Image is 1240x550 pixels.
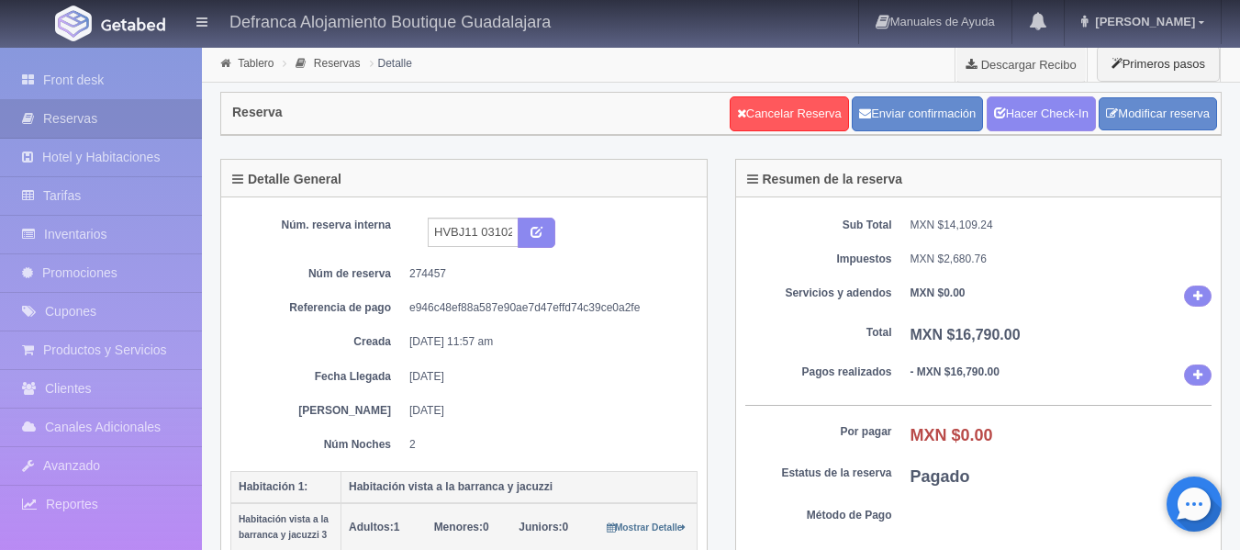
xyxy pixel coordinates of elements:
h4: Reserva [232,106,283,119]
strong: Juniors: [519,521,562,533]
span: [PERSON_NAME] [1090,15,1195,28]
dt: Núm de reserva [244,266,391,282]
b: - MXN $16,790.00 [910,365,1000,378]
dt: Método de Pago [745,508,892,523]
dt: Núm Noches [244,437,391,453]
span: 0 [434,521,489,533]
dt: Sub Total [745,218,892,233]
button: Primeros pasos [1097,46,1220,82]
span: 1 [349,521,399,533]
img: Getabed [101,17,165,31]
small: Habitación vista a la barranca y jacuzzi 3 [239,514,329,540]
strong: Adultos: [349,521,394,533]
a: Modificar reserva [1099,97,1217,131]
dt: Total [745,325,892,341]
dd: 274457 [409,266,684,282]
a: Tablero [238,57,274,70]
dt: Pagos realizados [745,365,892,380]
dd: [DATE] [409,369,684,385]
dt: Por pagar [745,424,892,440]
b: MXN $0.00 [910,286,966,299]
b: MXN $16,790.00 [910,327,1021,342]
a: Hacer Check-In [987,96,1096,131]
dd: 2 [409,437,684,453]
dt: Núm. reserva interna [244,218,391,233]
dt: [PERSON_NAME] [244,403,391,419]
b: Habitación 1: [239,480,307,493]
dt: Fecha Llegada [244,369,391,385]
dt: Impuestos [745,252,892,267]
a: Mostrar Detalle [607,521,687,533]
dd: [DATE] [409,403,684,419]
dd: [DATE] 11:57 am [409,334,684,350]
span: 0 [519,521,568,533]
dt: Creada [244,334,391,350]
dt: Referencia de pago [244,300,391,316]
dd: e946c48ef88a587e90ae7d47effd74c39ce0a2fe [409,300,684,316]
strong: Menores: [434,521,483,533]
dt: Estatus de la reserva [745,466,892,481]
h4: Resumen de la reserva [747,173,903,186]
img: Getabed [55,6,92,41]
button: Enviar confirmación [852,96,983,131]
h4: Detalle General [232,173,341,186]
a: Reservas [314,57,361,70]
h4: Defranca Alojamiento Boutique Guadalajara [229,9,551,32]
b: MXN $0.00 [910,426,993,444]
li: Detalle [365,54,417,72]
th: Habitación vista a la barranca y jacuzzi [341,471,698,503]
b: Pagado [910,467,970,486]
dd: MXN $2,680.76 [910,252,1212,267]
dd: MXN $14,109.24 [910,218,1212,233]
dt: Servicios y adendos [745,286,892,301]
a: Cancelar Reserva [730,96,849,131]
small: Mostrar Detalle [607,522,687,533]
a: Descargar Recibo [955,46,1087,83]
